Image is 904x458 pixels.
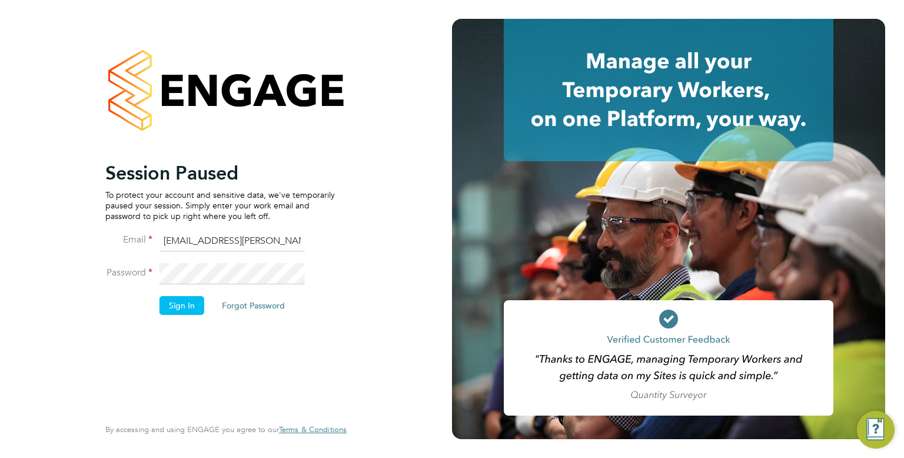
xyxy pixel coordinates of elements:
button: Forgot Password [212,296,294,315]
label: Email [105,234,152,246]
span: Terms & Conditions [279,424,347,434]
button: Sign In [159,296,204,315]
button: Engage Resource Center [857,411,895,449]
span: By accessing and using ENGAGE you agree to our [105,424,347,434]
label: Password [105,267,152,279]
p: To protect your account and sensitive data, we've temporarily paused your session. Simply enter y... [105,190,335,222]
h2: Session Paused [105,161,335,185]
a: Terms & Conditions [279,425,347,434]
input: Enter your work email... [159,231,305,252]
